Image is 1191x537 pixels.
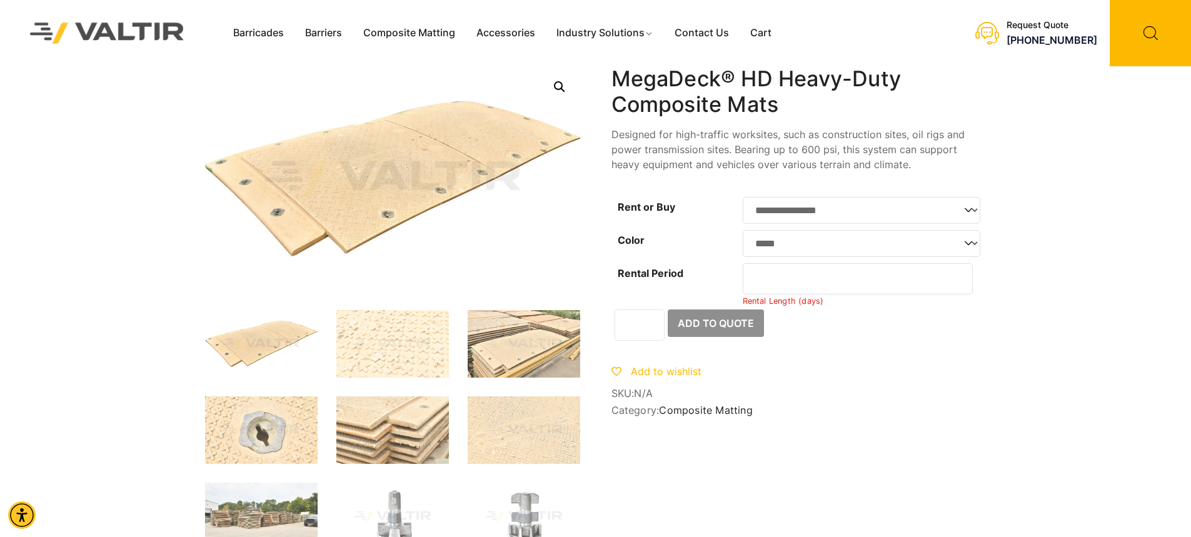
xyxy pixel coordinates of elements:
[223,24,294,43] a: Barricades
[336,396,449,464] img: Stacked construction mats with textured surfaces, showing wear and dirt, arranged in a neat pile.
[611,365,701,378] a: Add to wishlist
[1007,20,1097,31] div: Request Quote
[743,296,824,306] small: Rental Length (days)
[743,263,973,294] input: Number
[14,6,201,59] img: Valtir Rentals
[611,66,987,118] h1: MegaDeck® HD Heavy-Duty Composite Mats
[468,310,580,378] img: Stacked construction mats and equipment, featuring textured surfaces and various colors, arranged...
[294,24,353,43] a: Barriers
[336,310,449,378] img: A textured surface with a pattern of raised crosses, some areas appear worn or dirty.
[611,260,743,309] th: Rental Period
[205,310,318,378] img: MegaDeck_3Q.jpg
[546,24,664,43] a: Industry Solutions
[618,201,675,213] label: Rent or Buy
[611,404,987,416] span: Category:
[615,309,665,341] input: Product quantity
[634,387,653,399] span: N/A
[353,24,466,43] a: Composite Matting
[631,365,701,378] span: Add to wishlist
[618,234,645,246] label: Color
[664,24,740,43] a: Contact Us
[548,76,571,98] a: Open this option
[8,501,36,529] div: Accessibility Menu
[740,24,782,43] a: Cart
[466,24,546,43] a: Accessories
[468,396,580,464] img: A sandy surface with the text "MEGADECK® HD by Signature" partially visible, surrounded by small ...
[1007,34,1097,46] a: call (888) 496-3625
[611,388,987,399] span: SKU:
[659,404,752,416] a: Composite Matting
[668,309,764,337] button: Add to Quote
[611,127,987,172] p: Designed for high-traffic worksites, such as construction sites, oil rigs and power transmission ...
[205,396,318,464] img: A close-up of a circular metal fixture with a keyhole, surrounded by a textured surface featuring...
